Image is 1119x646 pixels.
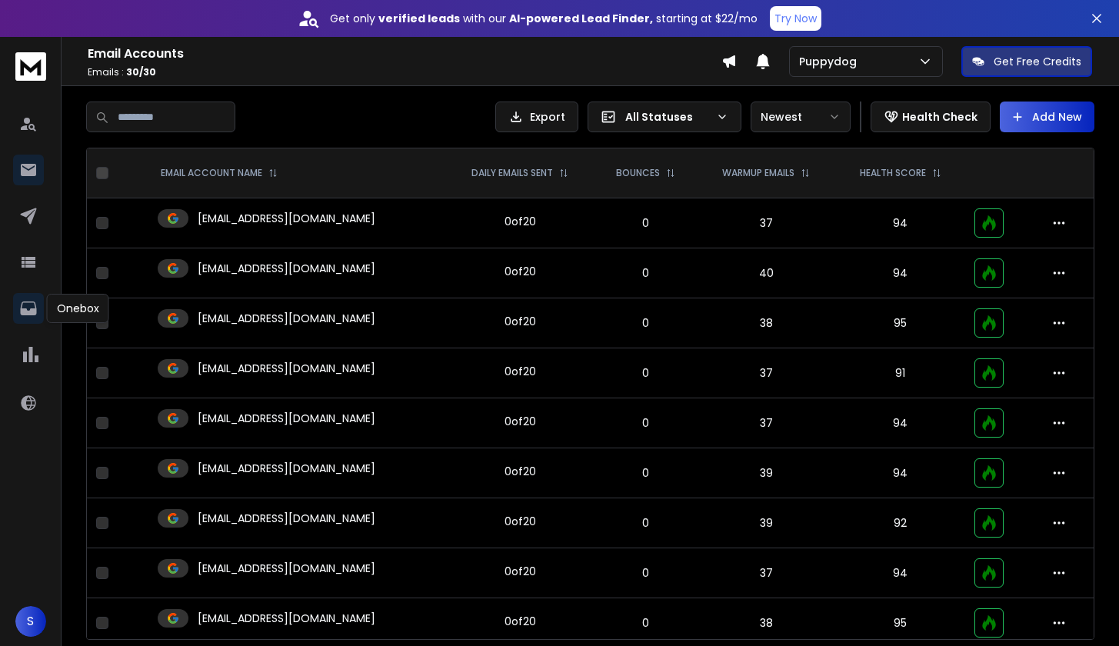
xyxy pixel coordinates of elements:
[505,314,536,329] div: 0 of 20
[770,6,821,31] button: Try Now
[698,398,835,448] td: 37
[1000,102,1094,132] button: Add New
[604,365,688,381] p: 0
[505,364,536,379] div: 0 of 20
[698,548,835,598] td: 37
[505,514,536,529] div: 0 of 20
[698,198,835,248] td: 37
[198,511,375,526] p: [EMAIL_ADDRESS][DOMAIN_NAME]
[505,614,536,629] div: 0 of 20
[378,11,460,26] strong: verified leads
[505,214,536,229] div: 0 of 20
[604,515,688,531] p: 0
[698,248,835,298] td: 40
[505,264,536,279] div: 0 of 20
[15,606,46,637] button: S
[902,109,977,125] p: Health Check
[835,298,965,348] td: 95
[509,11,653,26] strong: AI-powered Lead Finder,
[505,464,536,479] div: 0 of 20
[495,102,578,132] button: Export
[835,548,965,598] td: 94
[698,448,835,498] td: 39
[88,66,721,78] p: Emails :
[604,265,688,281] p: 0
[625,109,710,125] p: All Statuses
[15,52,46,81] img: logo
[198,261,375,276] p: [EMAIL_ADDRESS][DOMAIN_NAME]
[835,198,965,248] td: 94
[47,294,109,323] div: Onebox
[604,465,688,481] p: 0
[198,611,375,626] p: [EMAIL_ADDRESS][DOMAIN_NAME]
[616,167,660,179] p: BOUNCES
[198,411,375,426] p: [EMAIL_ADDRESS][DOMAIN_NAME]
[471,167,553,179] p: DAILY EMAILS SENT
[604,565,688,581] p: 0
[604,215,688,231] p: 0
[835,448,965,498] td: 94
[835,348,965,398] td: 91
[994,54,1081,69] p: Get Free Credits
[860,167,926,179] p: HEALTH SCORE
[505,414,536,429] div: 0 of 20
[835,498,965,548] td: 92
[198,361,375,376] p: [EMAIL_ADDRESS][DOMAIN_NAME]
[198,211,375,226] p: [EMAIL_ADDRESS][DOMAIN_NAME]
[774,11,817,26] p: Try Now
[88,45,721,63] h1: Email Accounts
[604,415,688,431] p: 0
[698,348,835,398] td: 37
[198,461,375,476] p: [EMAIL_ADDRESS][DOMAIN_NAME]
[198,561,375,576] p: [EMAIL_ADDRESS][DOMAIN_NAME]
[835,248,965,298] td: 94
[871,102,991,132] button: Health Check
[835,398,965,448] td: 94
[604,615,688,631] p: 0
[698,498,835,548] td: 39
[604,315,688,331] p: 0
[330,11,758,26] p: Get only with our starting at $22/mo
[161,167,278,179] div: EMAIL ACCOUNT NAME
[751,102,851,132] button: Newest
[722,167,794,179] p: WARMUP EMAILS
[961,46,1092,77] button: Get Free Credits
[126,65,156,78] span: 30 / 30
[505,564,536,579] div: 0 of 20
[698,298,835,348] td: 38
[198,311,375,326] p: [EMAIL_ADDRESS][DOMAIN_NAME]
[799,54,863,69] p: Puppydog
